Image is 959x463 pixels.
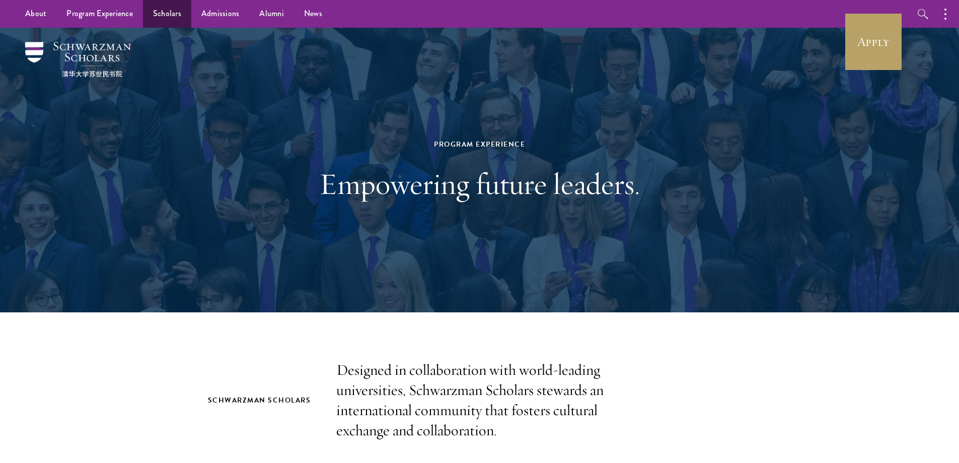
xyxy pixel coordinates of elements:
a: Apply [845,14,902,70]
h2: Schwarzman Scholars [208,394,316,407]
img: Schwarzman Scholars [25,42,131,77]
p: Designed in collaboration with world-leading universities, Schwarzman Scholars stewards an intern... [336,360,623,441]
h1: Empowering future leaders. [306,166,653,202]
div: Program Experience [306,138,653,151]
